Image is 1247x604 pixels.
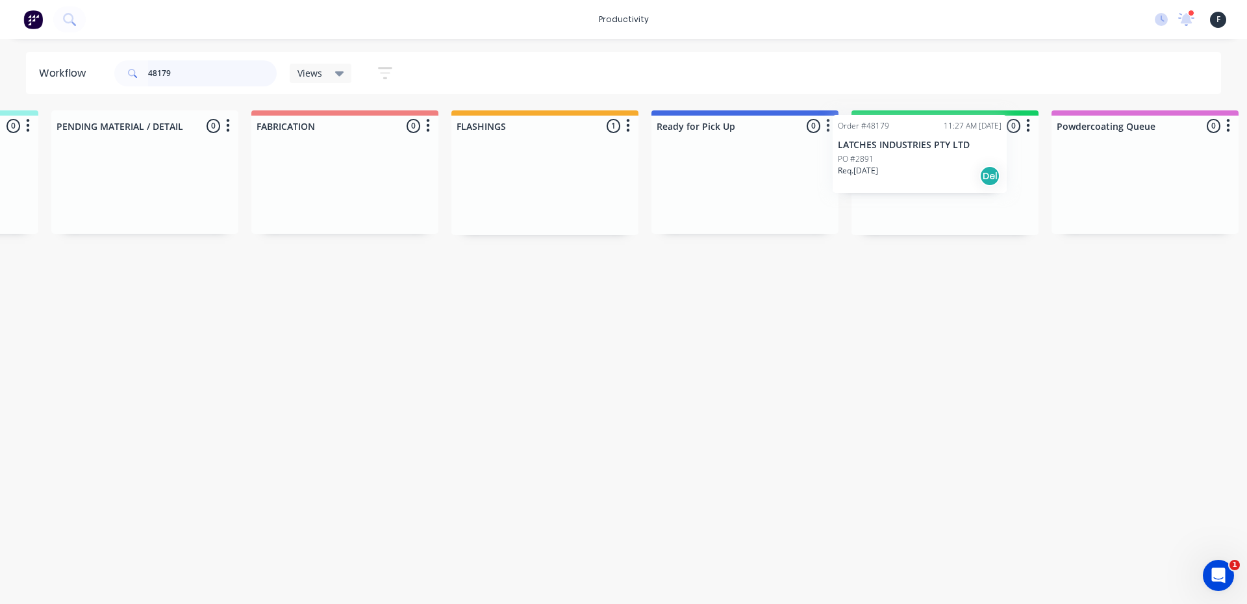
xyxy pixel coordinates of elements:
[1203,560,1234,591] iframe: Intercom live chat
[1229,560,1240,570] span: 1
[1216,14,1220,25] span: F
[297,66,322,80] span: Views
[39,66,92,81] div: Workflow
[148,60,277,86] input: Search for orders...
[23,10,43,29] img: Factory
[592,10,655,29] div: productivity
